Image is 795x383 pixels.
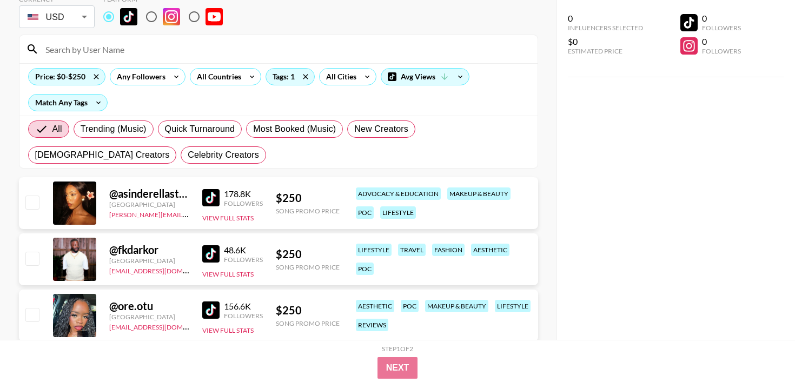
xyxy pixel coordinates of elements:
div: @ fkdarkor [109,243,189,257]
div: Price: $0-$250 [29,69,105,85]
div: [GEOGRAPHIC_DATA] [109,200,189,209]
div: aesthetic [471,244,509,256]
a: [PERSON_NAME][EMAIL_ADDRESS][DOMAIN_NAME] [109,209,269,219]
img: TikTok [120,8,137,25]
input: Search by User Name [39,41,531,58]
div: travel [398,244,426,256]
div: @ asinderellastory [109,187,189,200]
button: Next [377,357,418,379]
span: All [52,123,62,136]
div: reviews [356,319,388,331]
div: makeup & beauty [447,187,511,200]
iframe: Drift Widget Chat Controller [741,329,782,370]
img: TikTok [202,189,220,206]
div: Song Promo Price [276,263,340,271]
div: @ ore.otu [109,299,189,313]
div: Followers [702,47,741,55]
div: Followers [702,24,741,32]
div: $0 [568,36,643,47]
div: $ 250 [276,247,340,261]
div: 0 [702,36,741,47]
div: Song Promo Price [276,207,340,215]
div: 178.8K [224,189,263,199]
div: [GEOGRAPHIC_DATA] [109,313,189,321]
button: View Full Stats [202,270,254,278]
div: Any Followers [110,69,168,85]
img: TikTok [202,245,220,263]
div: $ 250 [276,191,340,205]
button: View Full Stats [202,326,254,334]
img: Instagram [163,8,180,25]
div: poc [356,206,374,219]
img: TikTok [202,301,220,319]
div: aesthetic [356,300,394,312]
div: poc [401,300,419,312]
div: poc [356,263,374,275]
div: 48.6K [224,245,263,256]
div: USD [21,8,92,26]
span: [DEMOGRAPHIC_DATA] Creators [35,149,170,162]
div: fashion [432,244,465,256]
button: View Full Stats [202,214,254,222]
div: All Cities [320,69,359,85]
a: [EMAIL_ADDRESS][DOMAIN_NAME] [109,321,218,331]
span: Most Booked (Music) [253,123,336,136]
div: lifestyle [495,300,531,312]
div: Avg Views [381,69,469,85]
div: makeup & beauty [425,300,488,312]
img: YouTube [206,8,223,25]
span: Quick Turnaround [165,123,235,136]
div: Step 1 of 2 [382,345,413,353]
div: Influencers Selected [568,24,643,32]
div: 0 [568,13,643,24]
div: Followers [224,312,263,320]
div: All Countries [190,69,243,85]
div: lifestyle [356,244,392,256]
span: Celebrity Creators [188,149,259,162]
div: Followers [224,199,263,207]
a: [EMAIL_ADDRESS][DOMAIN_NAME] [109,265,218,275]
div: [GEOGRAPHIC_DATA] [109,257,189,265]
div: Estimated Price [568,47,643,55]
div: $ 250 [276,304,340,317]
div: 0 [702,13,741,24]
div: advocacy & education [356,187,441,200]
div: lifestyle [380,206,416,219]
span: New Creators [354,123,408,136]
div: Song Promo Price [276,319,340,327]
span: Trending (Music) [81,123,147,136]
div: Tags: 1 [266,69,314,85]
div: Match Any Tags [29,95,107,111]
div: 156.6K [224,301,263,312]
div: Followers [224,256,263,264]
